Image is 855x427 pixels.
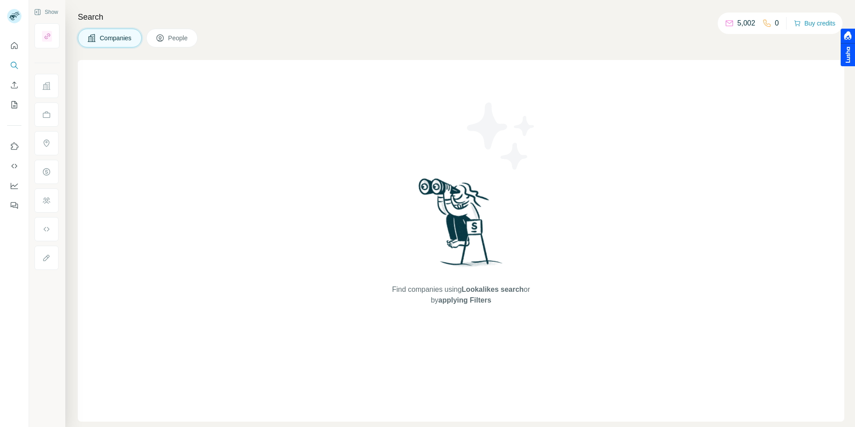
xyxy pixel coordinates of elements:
[78,11,844,23] h4: Search
[168,34,189,43] span: People
[389,284,533,306] span: Find companies using or by
[28,5,64,19] button: Show
[7,158,21,174] button: Use Surfe API
[775,18,779,29] p: 0
[461,96,542,176] img: Surfe Illustration - Stars
[737,18,755,29] p: 5,002
[438,296,491,304] span: applying Filters
[100,34,132,43] span: Companies
[794,17,835,30] button: Buy credits
[7,57,21,73] button: Search
[7,138,21,154] button: Use Surfe on LinkedIn
[7,77,21,93] button: Enrich CSV
[7,197,21,213] button: Feedback
[415,176,508,276] img: Surfe Illustration - Woman searching with binoculars
[7,38,21,54] button: Quick start
[7,97,21,113] button: My lists
[7,178,21,194] button: Dashboard
[461,286,524,293] span: Lookalikes search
